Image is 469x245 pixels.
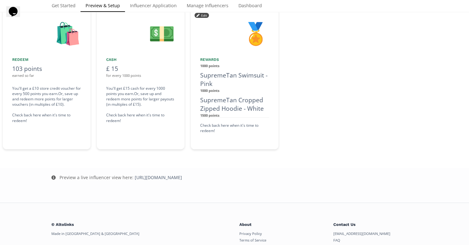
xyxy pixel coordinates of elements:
strong: 1500 points [200,113,220,118]
button: Edit [195,13,209,18]
div: Preview a live influencer view here: [60,174,182,181]
div: 💵 [106,18,175,50]
a: FAQ [333,238,340,242]
strong: 1000 points [200,63,220,68]
strong: 1000 points [200,88,220,93]
div: SupremeTan Swimsuit - Pink [200,71,269,88]
div: earned so far [12,73,81,78]
div: SupremeTan Cropped Zipped Hoodie - White [200,96,269,113]
h3: Contact Us [333,218,418,231]
div: 🛍️ [12,18,81,50]
iframe: chat widget [6,6,26,25]
a: [EMAIL_ADDRESS][DOMAIN_NAME] [333,231,390,236]
h3: © Altolinks [51,218,230,231]
div: You'll get a £10 store credit voucher for every 500 points you earn. Or, save up and redeem more ... [12,86,81,123]
div: £ 15 [106,64,175,73]
div: Cash [106,57,175,62]
div: for every 1000 points [106,73,175,78]
a: [URL][DOMAIN_NAME] [135,174,182,180]
div: 🏅 [200,18,269,50]
div: 103 points [12,64,81,73]
div: Rewards [200,57,269,62]
div: Redeem [12,57,81,62]
h3: About [239,218,324,231]
div: Check back here when it's time to redeem! [200,123,269,133]
a: Terms of Service [239,238,266,242]
div: Made in [GEOGRAPHIC_DATA] & [GEOGRAPHIC_DATA] [51,231,230,236]
a: Privacy Policy [239,231,262,236]
div: You'll get £15 cash for every 1000 points you earn. Or, save up and redeem more points for larger... [106,86,175,123]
